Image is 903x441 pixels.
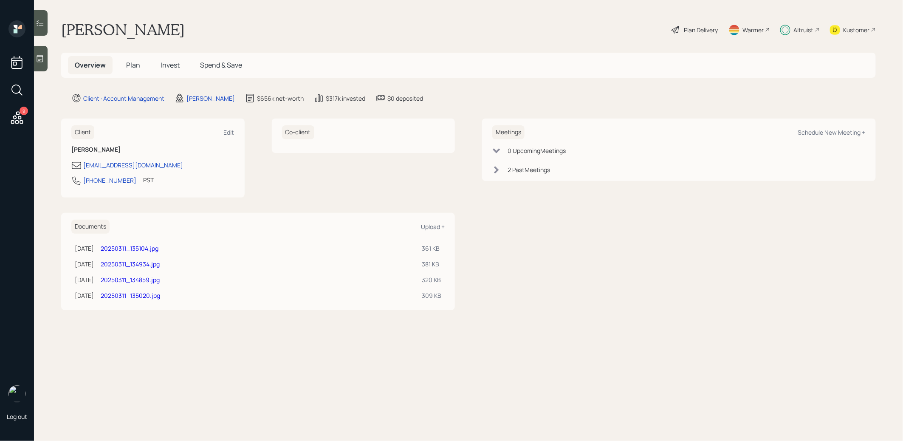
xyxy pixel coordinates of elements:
span: Spend & Save [200,60,242,70]
img: treva-nostdahl-headshot.png [8,385,25,402]
h6: Documents [71,220,110,234]
div: $317k invested [326,94,365,103]
a: 20250311_135020.jpg [101,291,160,300]
div: [DATE] [75,244,94,253]
div: [DATE] [75,260,94,269]
div: [DATE] [75,291,94,300]
h6: Meetings [492,125,525,139]
div: Schedule New Meeting + [798,128,866,136]
div: [EMAIL_ADDRESS][DOMAIN_NAME] [83,161,183,170]
div: 0 Upcoming Meeting s [508,146,566,155]
h6: Co-client [282,125,314,139]
div: $656k net-worth [257,94,304,103]
h6: [PERSON_NAME] [71,146,234,153]
span: Plan [126,60,140,70]
div: Edit [224,128,234,136]
div: 361 KB [422,244,441,253]
div: 2 Past Meeting s [508,165,550,174]
div: [PERSON_NAME] [186,94,235,103]
div: Plan Delivery [684,25,718,34]
div: 381 KB [422,260,441,269]
div: $0 deposited [387,94,423,103]
h6: Client [71,125,94,139]
div: Warmer [743,25,764,34]
div: 309 KB [422,291,441,300]
a: 20250311_134934.jpg [101,260,160,268]
div: Upload + [421,223,445,231]
span: Overview [75,60,106,70]
div: 9 [20,107,28,115]
div: [DATE] [75,275,94,284]
h1: [PERSON_NAME] [61,20,185,39]
a: 20250311_134859.jpg [101,276,160,284]
div: 320 KB [422,275,441,284]
div: Kustomer [844,25,870,34]
div: Client · Account Management [83,94,164,103]
div: [PHONE_NUMBER] [83,176,136,185]
div: PST [143,175,154,184]
span: Invest [161,60,180,70]
div: Log out [7,413,27,421]
a: 20250311_135104.jpg [101,244,158,252]
div: Altruist [794,25,814,34]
